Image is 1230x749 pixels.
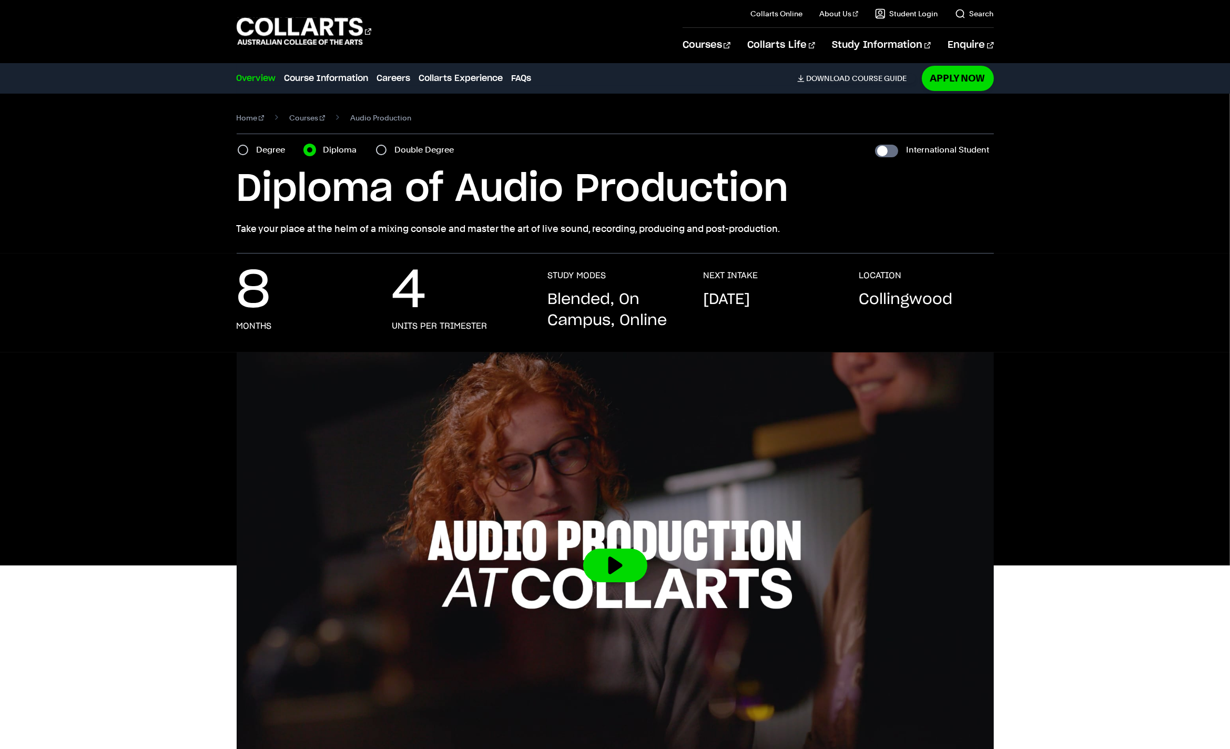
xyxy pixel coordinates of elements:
[548,270,606,281] h3: STUDY MODES
[907,143,990,157] label: International Student
[955,8,994,19] a: Search
[284,72,369,85] a: Course Information
[237,270,271,312] p: 8
[237,72,276,85] a: Overview
[875,8,938,19] a: Student Login
[237,16,371,46] div: Go to homepage
[704,289,750,310] p: [DATE]
[747,28,815,63] a: Collarts Life
[323,143,363,157] label: Diploma
[922,66,994,90] a: Apply Now
[948,28,993,63] a: Enquire
[237,166,994,213] h1: Diploma of Audio Production
[807,74,850,83] span: Download
[859,270,902,281] h3: LOCATION
[548,289,683,331] p: Blended, On Campus, Online
[392,270,426,312] p: 4
[237,321,272,331] h3: months
[797,74,916,83] a: DownloadCourse Guide
[257,143,292,157] label: Degree
[395,143,461,157] label: Double Degree
[704,270,758,281] h3: NEXT INTAKE
[832,28,931,63] a: Study Information
[819,8,858,19] a: About Us
[237,110,265,125] a: Home
[512,72,532,85] a: FAQs
[377,72,411,85] a: Careers
[683,28,730,63] a: Courses
[859,289,953,310] p: Collingwood
[750,8,802,19] a: Collarts Online
[419,72,503,85] a: Collarts Experience
[237,221,994,236] p: Take your place at the helm of a mixing console and master the art of live sound, recording, prod...
[350,110,411,125] span: Audio Production
[289,110,325,125] a: Courses
[392,321,487,331] h3: units per trimester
